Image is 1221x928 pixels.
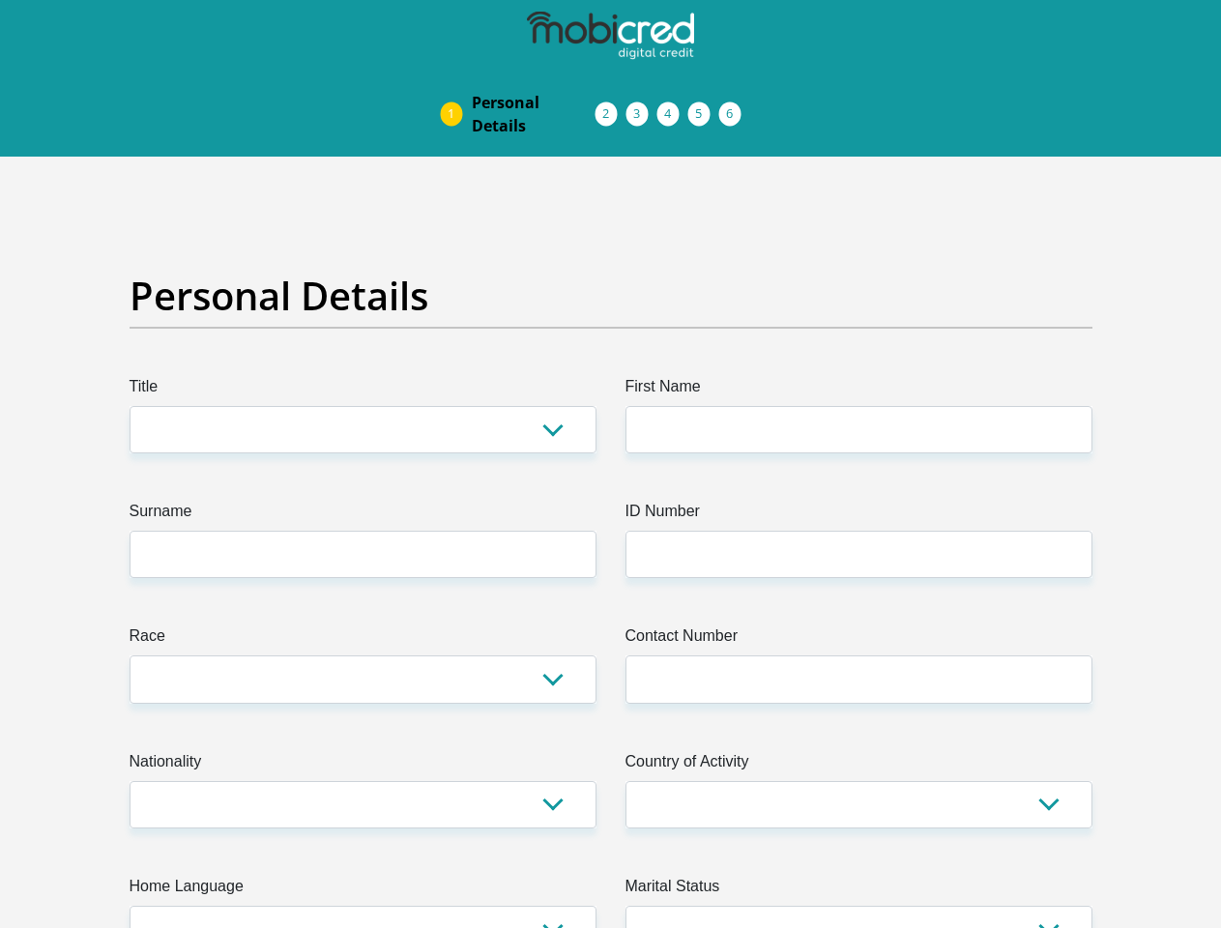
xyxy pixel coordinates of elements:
[130,624,596,655] label: Race
[625,375,1092,406] label: First Name
[130,875,596,906] label: Home Language
[130,750,596,781] label: Nationality
[130,273,1092,319] h2: Personal Details
[625,624,1092,655] label: Contact Number
[625,750,1092,781] label: Country of Activity
[625,875,1092,906] label: Marital Status
[625,406,1092,453] input: First Name
[130,375,596,406] label: Title
[472,91,596,137] span: Personal Details
[625,531,1092,578] input: ID Number
[625,655,1092,703] input: Contact Number
[130,531,596,578] input: Surname
[527,12,693,60] img: mobicred logo
[130,500,596,531] label: Surname
[456,83,611,145] a: PersonalDetails
[625,500,1092,531] label: ID Number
